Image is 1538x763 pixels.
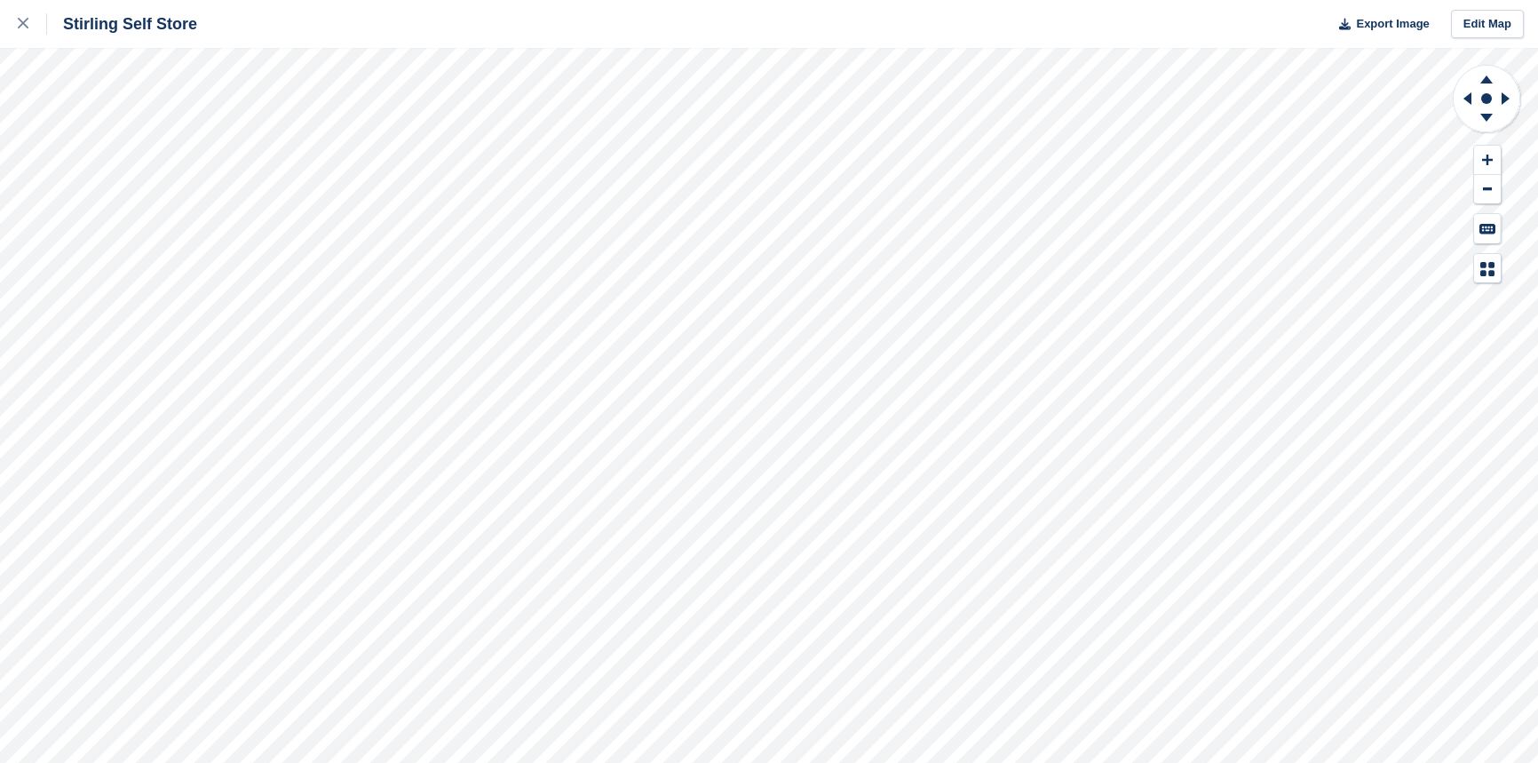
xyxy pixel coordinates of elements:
[1474,254,1501,283] button: Map Legend
[47,13,197,35] div: Stirling Self Store
[1474,146,1501,175] button: Zoom In
[1451,10,1524,39] a: Edit Map
[1328,10,1430,39] button: Export Image
[1474,214,1501,243] button: Keyboard Shortcuts
[1474,175,1501,204] button: Zoom Out
[1356,15,1429,33] span: Export Image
